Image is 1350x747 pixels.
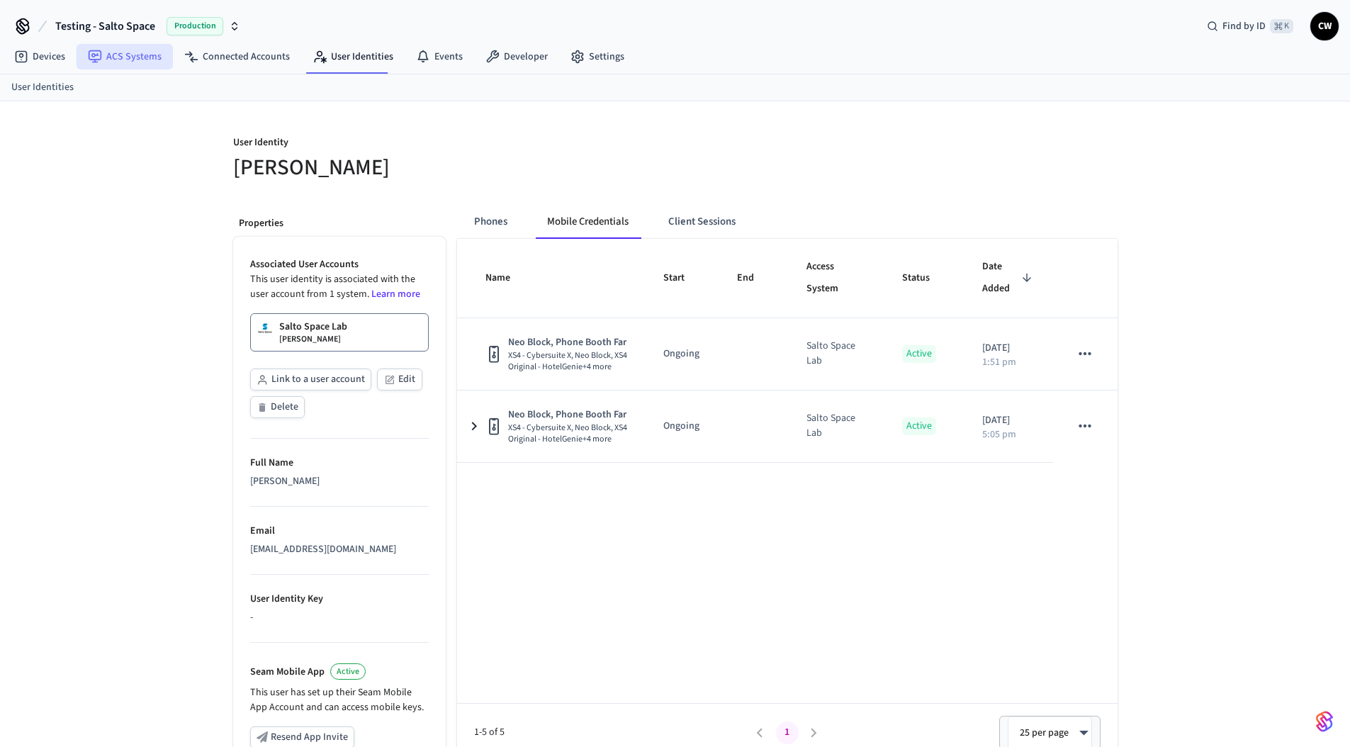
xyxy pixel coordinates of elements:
div: Find by ID⌘ K [1196,13,1305,39]
span: Neo Block, Phone Booth Far [508,335,629,350]
span: Status [902,267,948,289]
div: [EMAIL_ADDRESS][DOMAIN_NAME] [250,542,429,557]
button: Edit [377,369,422,391]
span: Start [663,267,703,289]
span: End [737,267,772,289]
p: 5:05 pm [982,429,1016,439]
img: SeamLogoGradient.69752ec5.svg [1316,710,1333,733]
div: [PERSON_NAME] [250,474,429,489]
p: [DATE] [982,341,1037,356]
p: Properties [239,216,440,231]
p: Full Name [250,456,429,471]
span: CW [1312,13,1337,39]
a: ACS Systems [77,44,173,69]
a: Settings [559,44,636,69]
span: 1-5 of 5 [474,725,747,740]
nav: pagination navigation [747,721,828,744]
p: User Identity [233,135,667,153]
span: Testing - Salto Space [55,18,155,35]
a: Events [405,44,474,69]
a: User Identities [301,44,405,69]
p: Salto Space Lab [279,320,347,334]
button: Phones [463,205,519,239]
span: Date Added [982,256,1037,301]
button: Mobile Credentials [536,205,640,239]
a: Connected Accounts [173,44,301,69]
p: This user has set up their Seam Mobile App Account and can access mobile keys. [250,685,429,715]
p: Active [902,417,936,435]
p: This user identity is associated with the user account from 1 system. [250,272,429,302]
span: XS4 - Cybersuite X, Neo Block, XS4 Original - HotelGenie +4 more [508,422,629,445]
a: Devices [3,44,77,69]
p: 1:51 pm [982,357,1016,367]
span: Production [167,17,223,35]
button: Delete [250,396,305,418]
div: - [250,610,429,625]
img: Salto Space Logo [257,320,274,337]
p: Seam Mobile App [250,665,325,680]
button: page 1 [776,721,799,744]
a: Developer [474,44,559,69]
button: Link to a user account [250,369,371,391]
a: Learn more [371,287,420,301]
a: User Identities [11,80,74,95]
span: Access System [806,256,868,301]
span: Name [485,267,529,289]
p: Email [250,524,429,539]
p: [DATE] [982,413,1037,428]
p: User Identity Key [250,592,429,607]
span: ⌘ K [1270,19,1293,33]
div: Salto Space Lab [806,339,868,369]
button: CW [1310,12,1339,40]
span: Active [337,665,359,678]
p: [PERSON_NAME] [279,334,341,345]
span: Find by ID [1222,19,1266,33]
table: sticky table [457,239,1118,463]
h5: [PERSON_NAME] [233,153,667,182]
div: Salto Space Lab [806,411,868,441]
button: Client Sessions [657,205,747,239]
p: Associated User Accounts [250,257,429,272]
p: Active [902,345,936,363]
p: Ongoing [663,347,703,361]
p: Ongoing [663,419,703,434]
span: XS4 - Cybersuite X, Neo Block, XS4 Original - HotelGenie +4 more [508,350,629,373]
span: Neo Block, Phone Booth Far [508,408,629,422]
a: Salto Space Lab[PERSON_NAME] [250,313,429,352]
